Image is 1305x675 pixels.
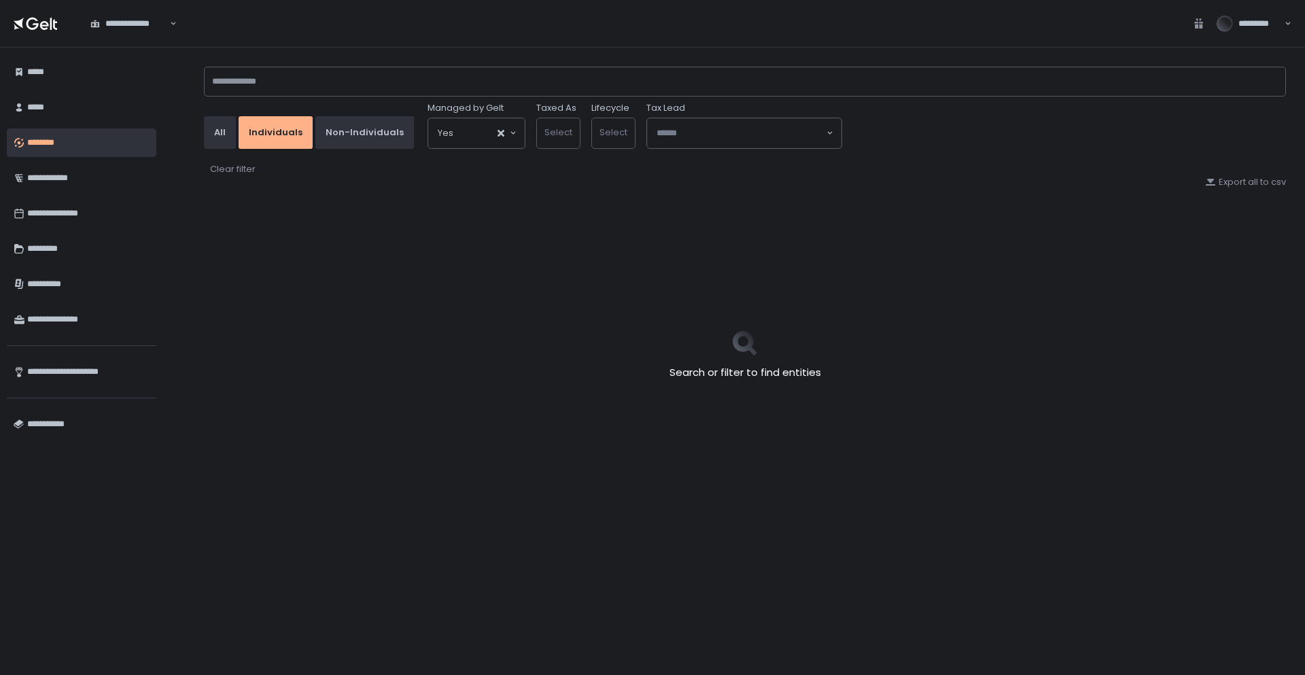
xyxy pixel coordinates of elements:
div: Search for option [647,118,841,148]
div: Search for option [82,10,177,38]
button: Export all to csv [1205,176,1286,188]
h2: Search or filter to find entities [669,365,821,381]
label: Taxed As [536,102,576,114]
span: Yes [438,126,453,140]
input: Search for option [168,17,169,31]
button: Clear filter [209,162,256,176]
button: Individuals [239,116,313,149]
input: Search for option [657,126,825,140]
label: Lifecycle [591,102,629,114]
button: Non-Individuals [315,116,414,149]
span: Managed by Gelt [428,102,504,114]
input: Search for option [453,126,496,140]
div: Clear filter [210,163,256,175]
div: Non-Individuals [326,126,404,139]
div: All [214,126,226,139]
span: Select [599,126,627,139]
button: Clear Selected [498,130,504,137]
span: Tax Lead [646,102,685,114]
div: Individuals [249,126,302,139]
button: All [204,116,236,149]
span: Select [544,126,572,139]
div: Search for option [428,118,525,148]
